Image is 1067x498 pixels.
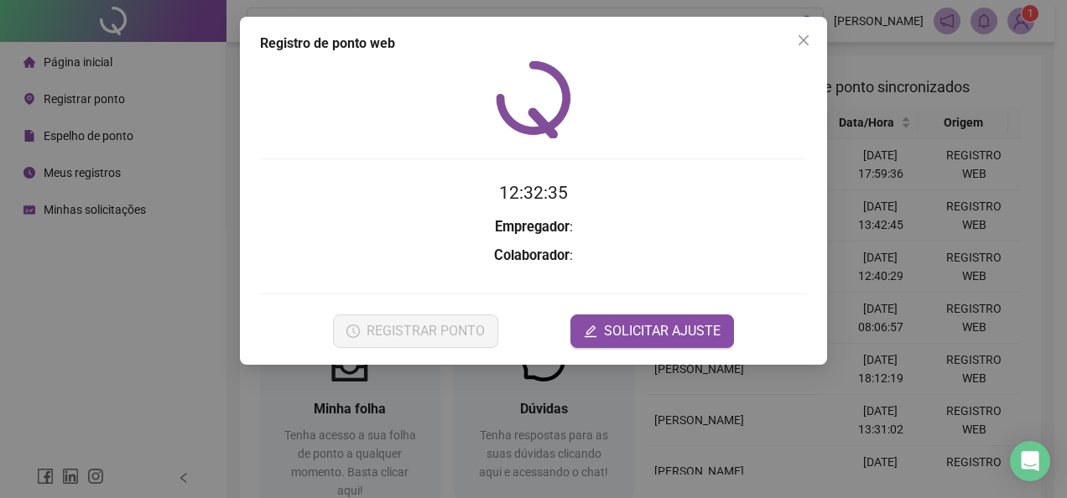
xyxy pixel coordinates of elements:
[570,314,734,348] button: editSOLICITAR AJUSTE
[790,27,817,54] button: Close
[260,34,807,54] div: Registro de ponto web
[499,183,568,203] time: 12:32:35
[584,324,597,338] span: edit
[604,321,721,341] span: SOLICITAR AJUSTE
[495,219,570,235] strong: Empregador
[496,60,571,138] img: QRPoint
[260,245,807,267] h3: :
[797,34,810,47] span: close
[260,216,807,238] h3: :
[494,247,570,263] strong: Colaborador
[333,314,498,348] button: REGISTRAR PONTO
[1010,441,1050,481] div: Open Intercom Messenger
